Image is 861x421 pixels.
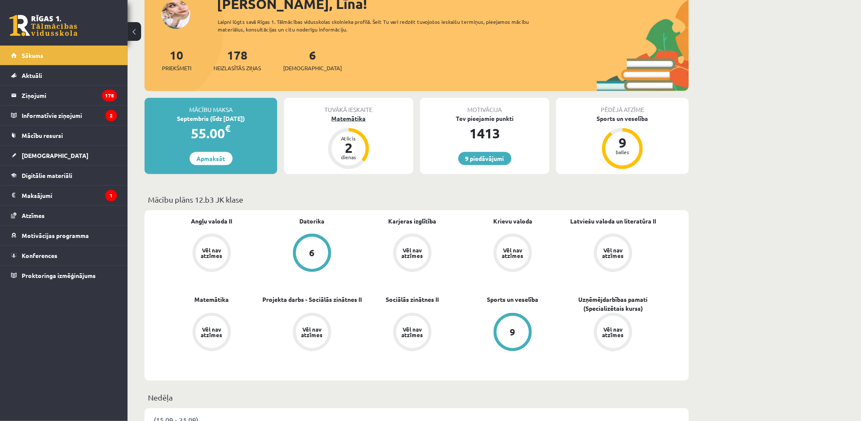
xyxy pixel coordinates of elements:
div: Matemātika [284,114,413,123]
div: 2 [336,141,361,155]
a: Rīgas 1. Tālmācības vidusskola [9,15,77,36]
a: Sports un veselība [487,295,539,304]
div: Vēl nav atzīmes [601,247,625,258]
a: Uzņēmējdarbības pamati (Specializētais kurss) [563,295,663,313]
div: 55.00 [145,123,277,143]
a: Ziņojumi178 [11,86,117,105]
i: 2 [105,110,117,121]
i: 178 [102,90,117,101]
span: Sākums [22,52,43,59]
span: [DEMOGRAPHIC_DATA] [22,152,88,159]
a: 9 piedāvājumi [458,152,511,165]
div: 1413 [420,123,549,143]
div: Motivācija [420,98,549,114]
div: Vēl nav atzīmes [401,247,424,258]
span: Neizlasītās ziņas [213,64,261,72]
div: balles [610,149,635,155]
span: Mācību resursi [22,132,63,139]
span: Motivācijas programma [22,232,89,239]
div: Atlicis [336,136,361,141]
div: 9 [610,136,635,149]
div: Vēl nav atzīmes [200,247,224,258]
a: 178Neizlasītās ziņas [213,47,261,72]
div: Vēl nav atzīmes [300,326,324,338]
a: Informatīvie ziņojumi2 [11,106,117,125]
a: Latviešu valoda un literatūra II [570,217,656,226]
a: Krievu valoda [493,217,532,226]
a: Vēl nav atzīmes [262,313,362,353]
a: Matemātika [195,295,229,304]
a: Angļu valoda II [191,217,233,226]
p: Nedēļa [148,392,685,403]
a: Vēl nav atzīmes [563,234,663,274]
span: Atzīmes [22,212,45,219]
div: Laipni lūgts savā Rīgas 1. Tālmācības vidusskolas skolnieka profilā. Šeit Tu vari redzēt tuvojošo... [218,18,544,33]
span: Digitālie materiāli [22,172,72,179]
a: Sākums [11,46,117,65]
div: 9 [510,327,516,337]
div: Tuvākā ieskaite [284,98,413,114]
a: Digitālie materiāli [11,166,117,185]
div: Vēl nav atzīmes [200,326,224,338]
div: Vēl nav atzīmes [501,247,525,258]
div: 6 [310,248,315,258]
a: Matemātika Atlicis 2 dienas [284,114,413,170]
a: Vēl nav atzīmes [362,234,463,274]
legend: Maksājumi [22,186,117,205]
span: € [225,122,231,135]
a: Apmaksāt [190,152,233,165]
div: Sports un veselība [556,114,689,123]
a: Konferences [11,246,117,265]
a: Motivācijas programma [11,226,117,245]
a: [DEMOGRAPHIC_DATA] [11,146,117,165]
div: Septembris (līdz [DATE]) [145,114,277,123]
a: 6[DEMOGRAPHIC_DATA] [283,47,342,72]
a: Vēl nav atzīmes [162,234,262,274]
span: Proktoringa izmēģinājums [22,272,96,279]
div: Vēl nav atzīmes [401,326,424,338]
a: Vēl nav atzīmes [162,313,262,353]
a: Vēl nav atzīmes [362,313,463,353]
a: Vēl nav atzīmes [463,234,563,274]
a: Maksājumi1 [11,186,117,205]
div: Tev pieejamie punkti [420,114,549,123]
a: Datorika [300,217,325,226]
a: Vēl nav atzīmes [563,313,663,353]
div: Mācību maksa [145,98,277,114]
a: Sociālās zinātnes II [386,295,439,304]
span: Aktuāli [22,72,42,79]
div: dienas [336,155,361,160]
a: Sports un veselība 9 balles [556,114,689,170]
legend: Ziņojumi [22,86,117,105]
a: Projekta darbs - Sociālās zinātnes II [262,295,362,304]
span: [DEMOGRAPHIC_DATA] [283,64,342,72]
a: Proktoringa izmēģinājums [11,266,117,285]
p: Mācību plāns 12.b3 JK klase [148,194,685,205]
a: 6 [262,234,362,274]
a: 9 [463,313,563,353]
a: Karjeras izglītība [389,217,437,226]
div: Vēl nav atzīmes [601,326,625,338]
legend: Informatīvie ziņojumi [22,106,117,125]
a: 10Priekšmeti [162,47,191,72]
a: Atzīmes [11,206,117,225]
i: 1 [105,190,117,201]
div: Pēdējā atzīme [556,98,689,114]
span: Konferences [22,252,57,259]
a: Aktuāli [11,66,117,85]
span: Priekšmeti [162,64,191,72]
a: Mācību resursi [11,126,117,145]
